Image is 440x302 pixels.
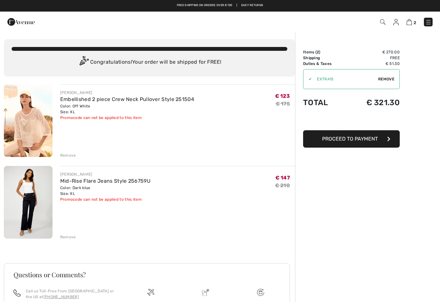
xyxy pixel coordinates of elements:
span: € 147 [275,175,290,181]
div: [PERSON_NAME] [60,171,150,177]
td: Free [347,55,400,61]
div: Congratulations! Your order will be shipped for FREE! [12,56,287,69]
span: 2 [414,20,416,25]
img: Free shipping on orders over &#8364;130 [257,289,264,296]
input: Promo code [312,69,378,89]
div: ✔ [303,76,312,82]
div: Promocode can not be applied to this item [60,197,150,202]
td: Total [303,92,347,114]
td: € 321.30 [347,92,400,114]
td: Items ( ) [303,49,347,55]
a: Free shipping on orders over €130 [177,3,233,8]
span: € 123 [275,93,290,99]
h3: Questions or Comments? [14,271,280,278]
span: 2 [317,50,319,54]
a: Embellished 2 piece Crew Neck Pullover Style 251504 [60,96,194,102]
a: 1ère Avenue [7,18,35,24]
img: call [14,289,21,297]
img: Mid-Rise Flare Jeans Style 256759U [4,166,53,239]
div: Remove [60,152,76,158]
a: Mid-Rise Flare Jeans Style 256759U [60,178,150,184]
a: [PHONE_NUMBER] [43,295,79,299]
img: My Info [393,19,399,25]
div: Color: Dark blue Size: XL [60,185,150,197]
img: 1ère Avenue [7,15,35,28]
s: € 210 [275,182,290,188]
img: Shopping Bag [407,19,412,25]
td: € 270.00 [347,49,400,55]
img: Embellished 2 piece Crew Neck Pullover Style 251504 [4,84,53,157]
p: Call us Toll-Free from [GEOGRAPHIC_DATA] or the US at [26,288,116,300]
img: Free shipping on orders over &#8364;130 [147,289,154,296]
div: Promocode can not be applied to this item [60,115,194,121]
span: Remove [378,76,394,82]
a: 2 [407,18,416,26]
div: [PERSON_NAME] [60,90,194,96]
div: Color: Off White Size: XL [60,103,194,115]
td: € 51.30 [347,61,400,67]
img: Menu [425,19,432,25]
button: Proceed to Payment [303,130,400,148]
img: Delivery is a breeze since we pay the duties! [202,289,209,296]
div: Remove [60,234,76,240]
iframe: PayPal [303,114,400,128]
td: Shipping [303,55,347,61]
span: Proceed to Payment [322,136,378,142]
a: Easy Returns [241,3,263,8]
img: Search [380,19,386,25]
td: Duties & Taxes [303,61,347,67]
span: | [236,3,237,8]
img: Congratulation2.svg [77,56,90,69]
s: € 175 [276,101,290,107]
